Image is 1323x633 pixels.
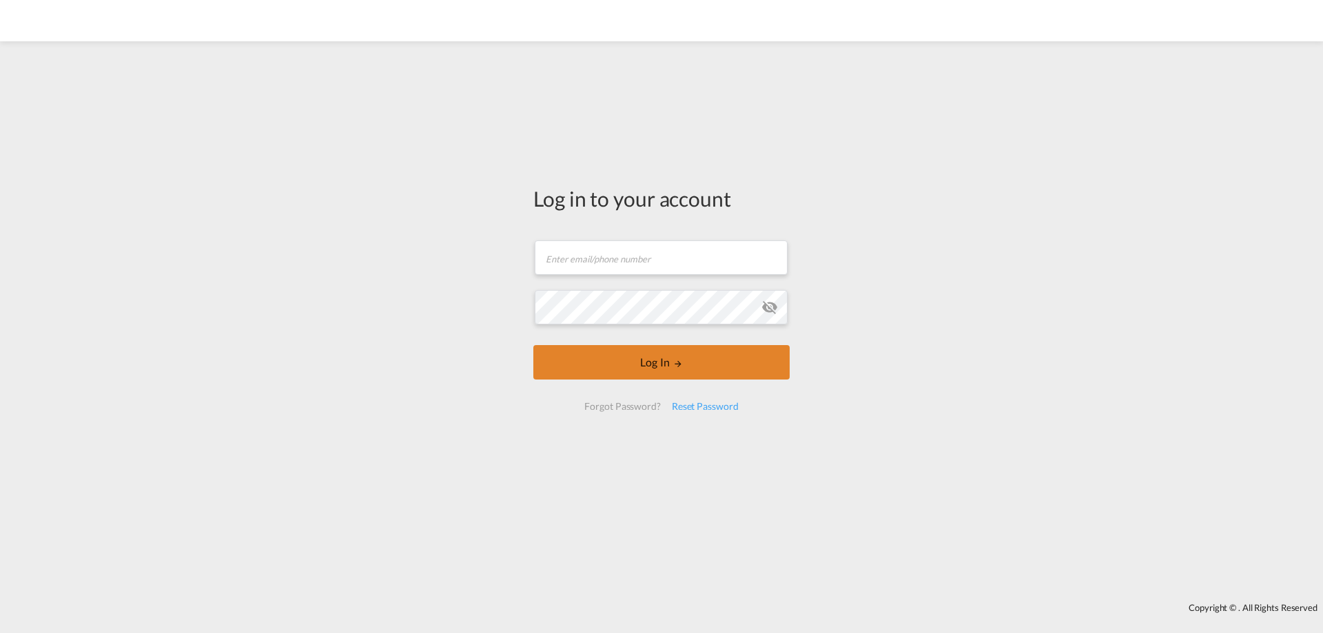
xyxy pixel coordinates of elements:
div: Forgot Password? [579,394,666,419]
div: Log in to your account [533,184,790,213]
button: LOGIN [533,345,790,380]
input: Enter email/phone number [535,240,788,275]
div: Reset Password [666,394,744,419]
md-icon: icon-eye-off [761,299,778,315]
